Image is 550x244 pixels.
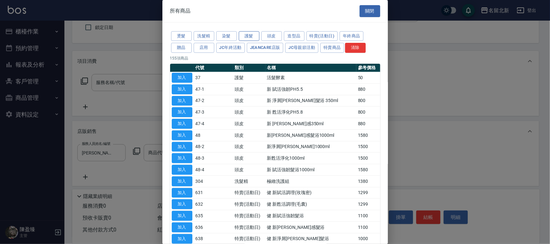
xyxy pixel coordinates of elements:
td: 新 賦活強韌髮浴1000ml [265,164,356,176]
td: 1580 [356,129,380,141]
td: 48-3 [194,153,233,164]
td: 48-4 [194,164,233,176]
td: 頭皮 [233,107,265,118]
td: 1100 [356,210,380,222]
td: 頭皮 [233,118,265,130]
td: 護髮 [233,72,265,84]
td: 37 [194,72,233,84]
button: 加入 [172,188,192,198]
th: 名稱 [265,64,356,72]
td: 健 新[PERSON_NAME]感髮浴 [265,221,356,233]
button: 年終商品 [340,31,363,41]
td: 1299 [356,199,380,210]
th: 代號 [194,64,233,72]
button: 加入 [172,142,192,152]
button: 護髮 [239,31,259,41]
button: 加入 [172,119,192,129]
th: 參考價格 [356,64,380,72]
td: 新 [PERSON_NAME]感350ml [265,118,356,130]
button: 關閉 [360,5,380,17]
button: 加入 [172,84,192,94]
td: 新淨屑[PERSON_NAME]1000ml [265,141,356,153]
td: 1380 [356,175,380,187]
button: 加入 [172,222,192,232]
td: 47-3 [194,107,233,118]
td: 健 新賦活調理(玫瑰密) [265,187,356,199]
button: 加入 [172,199,192,209]
td: 頭皮 [233,164,265,176]
td: 特賣(活動日) [233,221,265,233]
button: 染髮 [216,31,237,41]
td: 635 [194,210,233,222]
button: 加入 [172,176,192,186]
td: 1299 [356,187,380,199]
td: 1500 [356,141,380,153]
td: 頭皮 [233,141,265,153]
button: 清除 [345,43,366,53]
button: 頭皮 [261,31,282,41]
td: 新[PERSON_NAME]感髮浴1000ml [265,129,356,141]
td: 新 淨屑[PERSON_NAME]髮浴 350ml [265,95,356,107]
button: 特賣(活動日) [306,31,338,41]
button: 洗髮精 [194,31,214,41]
td: 47-1 [194,83,233,95]
button: 贈品 [171,43,192,53]
td: 頭皮 [233,95,265,107]
button: 加入 [172,153,192,163]
td: 頭皮 [233,129,265,141]
td: 新 甦活淨化PH5.8 [265,107,356,118]
td: 880 [356,118,380,130]
td: 1500 [356,153,380,164]
td: 新 賦活強韌PH5.5 [265,83,356,95]
button: JC母親節活動 [285,43,318,53]
td: 新甦活淨化1000ml [265,153,356,164]
button: 造型品 [284,31,304,41]
td: 800 [356,95,380,107]
td: 304 [194,175,233,187]
th: 類別 [233,64,265,72]
button: 加入 [172,130,192,140]
td: 活髮酵素 [265,72,356,84]
td: 特賣(活動日) [233,187,265,199]
button: JeanCare店販 [247,43,284,53]
button: 燙髮 [171,31,192,41]
p: 155 項商品 [170,55,380,61]
td: 極緻洗護組 [265,175,356,187]
td: 頭皮 [233,83,265,95]
td: 特賣(活動日) [233,210,265,222]
td: 健 新甦活調理(毛囊) [265,199,356,210]
td: 636 [194,221,233,233]
button: 加入 [172,165,192,175]
button: 加入 [172,96,192,106]
span: 所有商品 [170,8,191,14]
td: 800 [356,107,380,118]
button: 特賣商品 [320,43,344,53]
td: 1580 [356,164,380,176]
button: 加入 [172,234,192,244]
td: 頭皮 [233,153,265,164]
td: 洗髮精 [233,175,265,187]
button: 加入 [172,107,192,117]
td: 48-2 [194,141,233,153]
td: 631 [194,187,233,199]
td: 632 [194,199,233,210]
button: JC年終活動 [216,43,245,53]
button: 店用 [194,43,214,53]
button: 加入 [172,211,192,221]
td: 特賣(活動日) [233,199,265,210]
td: 1100 [356,221,380,233]
td: 47-4 [194,118,233,130]
td: 48 [194,129,233,141]
td: 47-2 [194,95,233,107]
button: 加入 [172,73,192,83]
td: 健 新賦活強韌髮浴 [265,210,356,222]
td: 50 [356,72,380,84]
td: 880 [356,83,380,95]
